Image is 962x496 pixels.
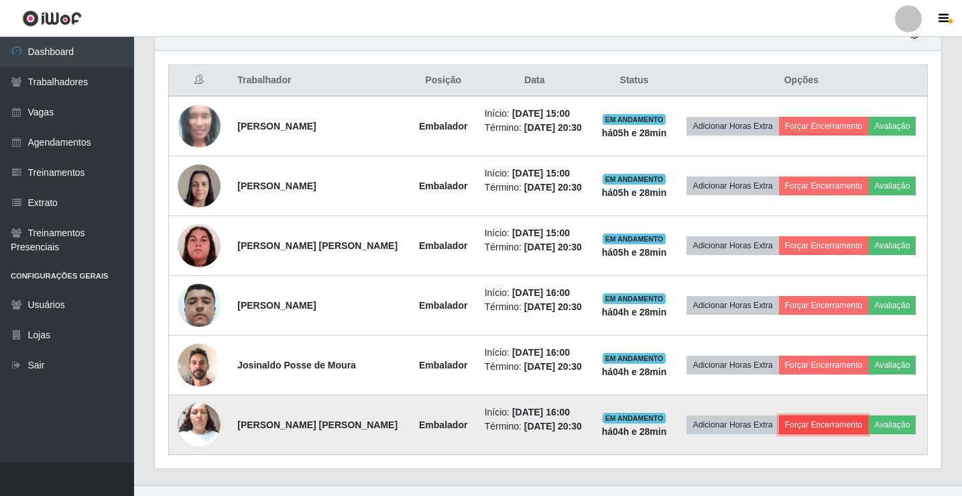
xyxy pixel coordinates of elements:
[779,415,869,434] button: Forçar Encerramento
[485,166,585,181] li: Início:
[868,236,916,255] button: Avaliação
[485,419,585,434] li: Término:
[868,415,916,434] button: Avaliação
[603,114,666,125] span: EM ANDAMENTO
[485,107,585,121] li: Início:
[512,108,570,119] time: [DATE] 15:00
[22,10,82,27] img: CoreUI Logo
[868,177,916,195] button: Avaliação
[178,157,221,214] img: 1738436502768.jpeg
[178,224,221,267] img: 1750360677294.jpeg
[602,426,667,437] strong: há 04 h e 28 min
[237,121,316,132] strong: [PERSON_NAME]
[524,301,582,312] time: [DATE] 20:30
[524,122,582,133] time: [DATE] 20:30
[602,128,667,138] strong: há 05 h e 28 min
[779,236,869,255] button: Forçar Encerramento
[603,234,666,244] span: EM ANDAMENTO
[593,65,676,97] th: Status
[485,286,585,300] li: Início:
[419,181,467,191] strong: Embalador
[868,117,916,136] button: Avaliação
[512,347,570,358] time: [DATE] 16:00
[686,117,778,136] button: Adicionar Horas Extra
[868,296,916,315] button: Avaliação
[485,405,585,419] li: Início:
[485,240,585,254] li: Término:
[237,419,398,430] strong: [PERSON_NAME] [PERSON_NAME]
[686,177,778,195] button: Adicionar Horas Extra
[485,181,585,195] li: Término:
[779,117,869,136] button: Forçar Encerramento
[524,242,582,252] time: [DATE] 20:30
[419,360,467,370] strong: Embalador
[410,65,477,97] th: Posição
[237,240,398,251] strong: [PERSON_NAME] [PERSON_NAME]
[524,421,582,432] time: [DATE] 20:30
[602,247,667,258] strong: há 05 h e 28 min
[686,356,778,375] button: Adicionar Horas Extra
[676,65,928,97] th: Opções
[485,121,585,135] li: Término:
[229,65,410,97] th: Trabalhador
[512,168,570,179] time: [DATE] 15:00
[237,181,316,191] strong: [PERSON_NAME]
[603,293,666,304] span: EM ANDAMENTO
[512,228,570,238] time: [DATE] 15:00
[868,356,916,375] button: Avaliação
[603,353,666,364] span: EM ANDAMENTO
[485,300,585,314] li: Término:
[603,413,666,424] span: EM ANDAMENTO
[178,396,221,453] img: 1750954658696.jpeg
[603,174,666,185] span: EM ANDAMENTO
[686,236,778,255] button: Adicionar Horas Extra
[602,307,667,317] strong: há 04 h e 28 min
[779,177,869,195] button: Forçar Encerramento
[237,300,316,311] strong: [PERSON_NAME]
[178,82,221,170] img: 1679007643692.jpeg
[419,121,467,132] strong: Embalador
[602,366,667,377] strong: há 04 h e 28 min
[779,356,869,375] button: Forçar Encerramento
[178,267,221,344] img: 1697820743955.jpeg
[686,296,778,315] button: Adicionar Horas Extra
[485,346,585,360] li: Início:
[602,187,667,198] strong: há 05 h e 28 min
[524,182,582,193] time: [DATE] 20:30
[512,407,570,417] time: [DATE] 16:00
[524,361,582,372] time: [DATE] 20:30
[419,240,467,251] strong: Embalador
[178,336,221,393] img: 1749319622853.jpeg
[485,360,585,374] li: Término:
[419,300,467,311] strong: Embalador
[686,415,778,434] button: Adicionar Horas Extra
[512,287,570,298] time: [DATE] 16:00
[485,226,585,240] li: Início:
[779,296,869,315] button: Forçar Encerramento
[419,419,467,430] strong: Embalador
[477,65,593,97] th: Data
[237,360,356,370] strong: Josinaldo Posse de Moura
